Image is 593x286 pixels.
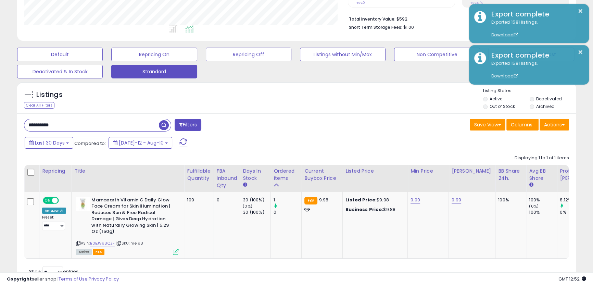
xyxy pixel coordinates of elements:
button: × [578,48,583,57]
small: Days In Stock. [243,182,247,188]
div: Amazon AI [42,208,66,214]
button: Actions [540,119,569,130]
span: OFF [58,197,69,203]
span: $1.00 [403,24,414,30]
p: Listing States: [483,88,576,94]
a: 9.99 [452,197,461,203]
b: Short Term Storage Fees: [349,24,402,30]
small: FBA [304,197,317,204]
div: 0 [274,209,301,215]
div: $9.98 [345,197,402,203]
button: Columns [506,119,539,130]
div: Preset: [42,215,66,231]
div: Exported 1581 listings. [486,60,584,79]
button: Repricing On [111,48,197,61]
span: | SKU: me198 [116,240,143,246]
div: 1 [274,197,301,203]
button: [DATE]-12 - Aug-10 [109,137,172,149]
b: Business Price: [345,206,383,213]
span: Show: entries [29,268,78,275]
button: Save View [470,119,505,130]
small: Avg BB Share. [529,182,533,188]
div: Days In Stock [243,167,268,182]
img: 31I-yIAa4dL._SL40_.jpg [76,197,90,211]
strong: Copyright [7,276,32,282]
a: Download [491,73,518,79]
label: Archived [536,103,555,109]
div: $9.88 [345,207,402,213]
div: 109 [187,197,208,203]
div: 100% [529,209,557,215]
span: Columns [511,121,532,128]
div: Exported 1581 listings. [486,19,584,38]
button: Last 30 Days [25,137,73,149]
div: Displaying 1 to 1 of 1 items [515,155,569,161]
div: ASIN: [76,197,179,254]
button: Strandard [111,65,197,78]
div: Listed Price [345,167,405,175]
small: Prev: N/A [469,1,483,5]
span: ON [43,197,52,203]
button: Repricing Off [206,48,291,61]
small: (0%) [243,203,252,209]
li: $592 [349,14,564,23]
div: Avg BB Share [529,167,554,182]
div: Ordered Items [274,167,299,182]
div: Export complete [486,50,584,60]
div: Fulfillable Quantity [187,167,211,182]
label: Out of Stock [490,103,515,109]
span: 2025-09-10 12:52 GMT [558,276,586,282]
div: 0 [217,197,235,203]
div: 30 (100%) [243,209,270,215]
b: Listed Price: [345,197,377,203]
div: seller snap | | [7,276,119,283]
b: Mamaearth Vitamin C Daily Glow Face Cream for Skin Illumination | Reduces Sun & Free Radical Dama... [91,197,175,237]
b: Total Inventory Value: [349,16,395,22]
div: BB Share 24h. [498,167,523,182]
button: Deactivated & In Stock [17,65,103,78]
button: Filters [175,119,201,131]
span: Last 30 Days [35,139,65,146]
a: Privacy Policy [89,276,119,282]
span: [DATE]-12 - Aug-10 [119,139,164,146]
span: FBA [93,249,104,255]
span: 9.98 [319,197,329,203]
div: FBA inbound Qty [217,167,237,189]
button: × [578,7,583,15]
div: Min Price [411,167,446,175]
div: 100% [498,197,521,203]
small: Prev: 0 [355,1,365,5]
a: Download [491,32,518,38]
div: Clear All Filters [24,102,54,109]
div: 100% [529,197,557,203]
h5: Listings [36,90,63,100]
button: Default [17,48,103,61]
div: Title [74,167,181,175]
span: Compared to: [74,140,106,147]
label: Active [490,96,502,102]
div: [PERSON_NAME] [452,167,492,175]
button: Non Competitive [394,48,480,61]
small: (0%) [529,203,539,209]
a: B0BJ998QZF [90,240,115,246]
span: All listings currently available for purchase on Amazon [76,249,92,255]
div: Current Buybox Price [304,167,340,182]
div: 30 (100%) [243,197,270,203]
div: Repricing [42,167,68,175]
label: Deactivated [536,96,562,102]
button: Listings without Min/Max [300,48,386,61]
a: 9.00 [411,197,420,203]
div: Export complete [486,9,584,19]
a: Terms of Use [59,276,88,282]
